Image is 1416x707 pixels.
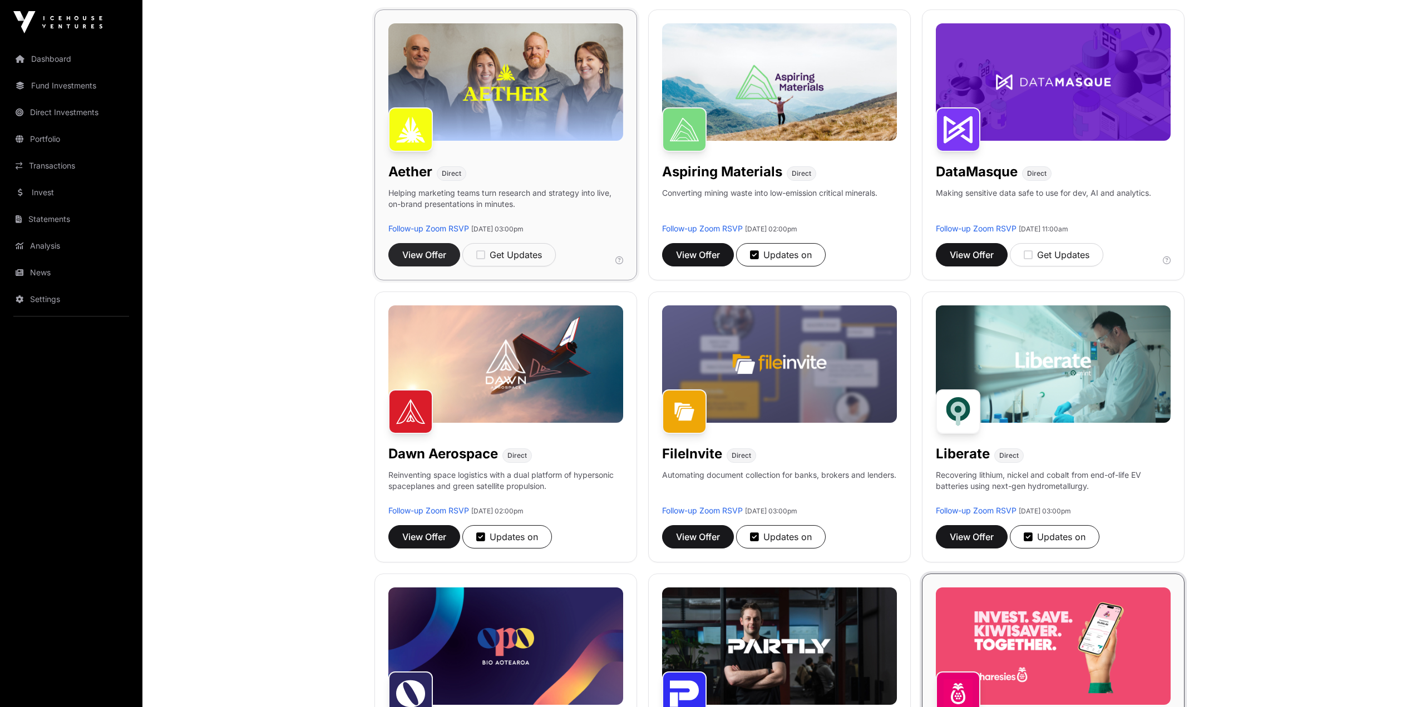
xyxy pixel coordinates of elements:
[388,445,498,463] h1: Dawn Aerospace
[9,260,134,285] a: News
[507,451,527,460] span: Direct
[9,207,134,231] a: Statements
[936,506,1017,515] a: Follow-up Zoom RSVP
[402,530,446,543] span: View Offer
[936,587,1171,705] img: Sharesies-Banner.jpg
[936,23,1171,141] img: DataMasque-Banner.jpg
[9,180,134,205] a: Invest
[662,305,897,423] img: File-Invite-Banner.jpg
[388,506,469,515] a: Follow-up Zoom RSVP
[936,163,1018,181] h1: DataMasque
[1027,169,1047,178] span: Direct
[462,243,556,266] button: Get Updates
[662,163,782,181] h1: Aspiring Materials
[9,73,134,98] a: Fund Investments
[662,506,743,515] a: Follow-up Zoom RSVP
[662,525,734,548] button: View Offer
[745,225,797,233] span: [DATE] 02:00pm
[9,154,134,178] a: Transactions
[9,47,134,71] a: Dashboard
[1360,654,1416,707] iframe: Chat Widget
[950,248,994,261] span: View Offer
[936,243,1008,266] button: View Offer
[1010,243,1103,266] button: Get Updates
[736,243,826,266] button: Updates on
[792,169,811,178] span: Direct
[1024,248,1089,261] div: Get Updates
[745,507,797,515] span: [DATE] 03:00pm
[662,23,897,141] img: Aspiring-Banner.jpg
[388,587,623,705] img: Opo-Bio-Banner.jpg
[950,530,994,543] span: View Offer
[936,525,1008,548] button: View Offer
[936,445,990,463] h1: Liberate
[936,107,980,152] img: DataMasque
[750,530,812,543] div: Updates on
[936,389,980,434] img: Liberate
[388,187,623,223] p: Helping marketing teams turn research and strategy into live, on-brand presentations in minutes.
[9,287,134,312] a: Settings
[736,525,826,548] button: Updates on
[476,248,542,261] div: Get Updates
[1010,525,1099,548] button: Updates on
[1024,530,1086,543] div: Updates on
[676,248,720,261] span: View Offer
[662,224,743,233] a: Follow-up Zoom RSVP
[471,225,524,233] span: [DATE] 03:00pm
[9,100,134,125] a: Direct Investments
[750,248,812,261] div: Updates on
[936,187,1151,223] p: Making sensitive data safe to use for dev, AI and analytics.
[936,305,1171,423] img: Liberate-Banner.jpg
[402,248,446,261] span: View Offer
[388,305,623,423] img: Dawn-Banner.jpg
[662,187,877,223] p: Converting mining waste into low-emission critical minerals.
[476,530,538,543] div: Updates on
[13,11,102,33] img: Icehouse Ventures Logo
[676,530,720,543] span: View Offer
[9,127,134,151] a: Portfolio
[662,587,897,705] img: Partly-Banner.jpg
[388,163,432,181] h1: Aether
[662,389,707,434] img: FileInvite
[936,224,1017,233] a: Follow-up Zoom RSVP
[388,243,460,266] button: View Offer
[1019,507,1071,515] span: [DATE] 03:00pm
[999,451,1019,460] span: Direct
[1019,225,1068,233] span: [DATE] 11:00am
[388,389,433,434] img: Dawn Aerospace
[388,107,433,152] img: Aether
[732,451,751,460] span: Direct
[388,23,623,141] img: Aether-Banner.jpg
[442,169,461,178] span: Direct
[388,469,623,505] p: Reinventing space logistics with a dual platform of hypersonic spaceplanes and green satellite pr...
[388,525,460,548] button: View Offer
[662,469,896,505] p: Automating document collection for banks, brokers and lenders.
[9,234,134,258] a: Analysis
[388,224,469,233] a: Follow-up Zoom RSVP
[471,507,524,515] span: [DATE] 02:00pm
[662,243,734,266] button: View Offer
[462,525,552,548] button: Updates on
[936,469,1171,505] p: Recovering lithium, nickel and cobalt from end-of-life EV batteries using next-gen hydrometallurgy.
[662,445,722,463] h1: FileInvite
[662,107,707,152] img: Aspiring Materials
